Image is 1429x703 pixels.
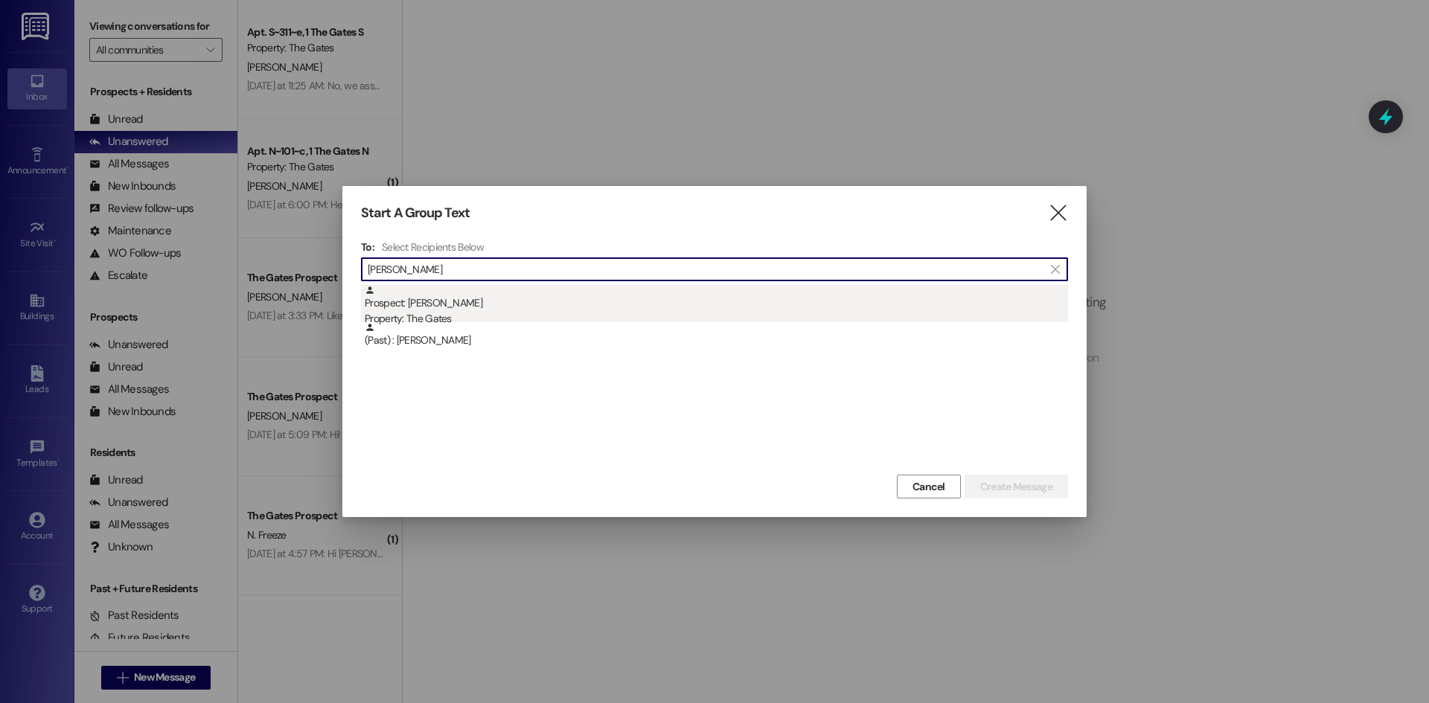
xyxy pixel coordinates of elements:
[965,475,1068,498] button: Create Message
[368,259,1043,280] input: Search for any contact or apartment
[361,285,1068,322] div: Prospect: [PERSON_NAME]Property: The Gates
[365,311,1068,327] div: Property: The Gates
[361,322,1068,359] div: (Past) : [PERSON_NAME]
[1051,263,1059,275] i: 
[980,479,1052,495] span: Create Message
[365,322,1068,348] div: (Past) : [PERSON_NAME]
[361,240,374,254] h3: To:
[897,475,961,498] button: Cancel
[365,285,1068,327] div: Prospect: [PERSON_NAME]
[361,205,470,222] h3: Start A Group Text
[1048,205,1068,221] i: 
[1043,258,1067,280] button: Clear text
[382,240,484,254] h4: Select Recipients Below
[912,479,945,495] span: Cancel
